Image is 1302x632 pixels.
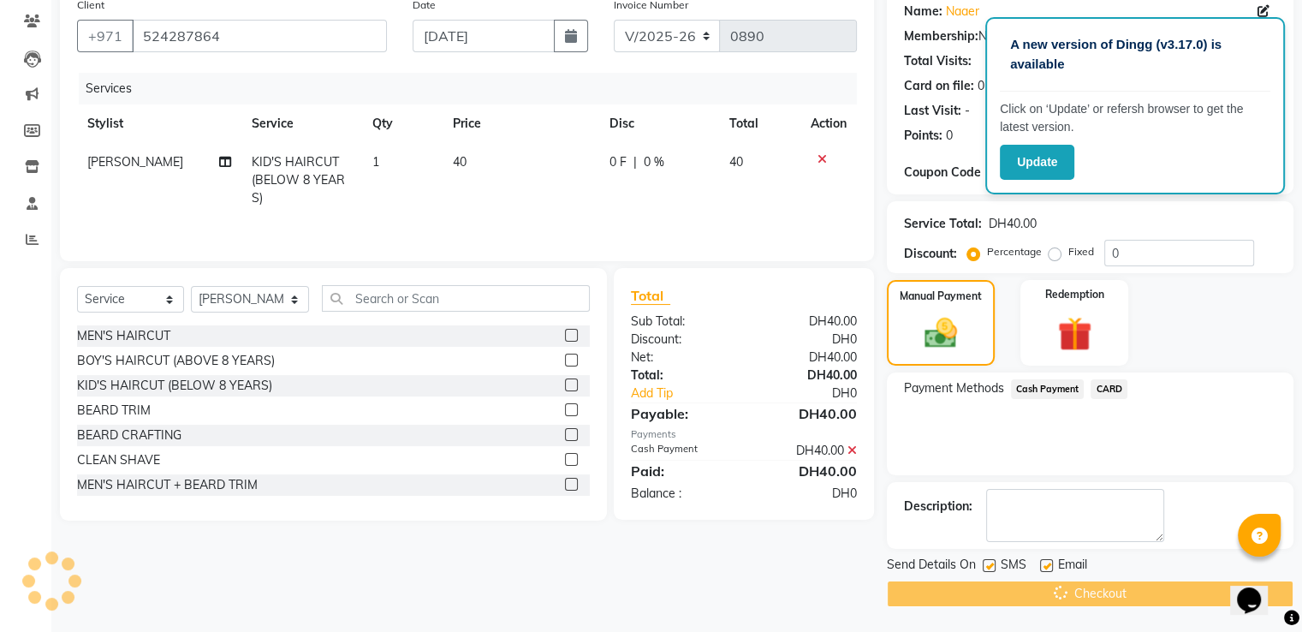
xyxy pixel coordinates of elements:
[729,154,743,170] span: 40
[252,154,345,206] span: KID'S HAIRCUT (BELOW 8 YEARS)
[744,313,870,331] div: DH40.00
[618,349,744,367] div: Net:
[77,352,275,370] div: BOY'S HAIRCUT (ABOVE 8 YEARS)
[618,313,744,331] div: Sub Total:
[1230,563,1285,615] iframe: chat widget
[904,498,972,516] div: Description:
[764,385,869,402] div: DH0
[904,27,978,45] div: Membership:
[1000,100,1270,136] p: Click on ‘Update’ or refersh browser to get the latest version.
[1001,556,1026,577] span: SMS
[609,153,627,171] span: 0 F
[904,127,942,145] div: Points:
[77,377,272,395] div: KID'S HAIRCUT (BELOW 8 YEARS)
[77,402,151,420] div: BEARD TRIM
[904,164,1028,182] div: Coupon Code
[79,73,870,104] div: Services
[719,104,800,143] th: Total
[77,20,134,52] button: +971
[904,27,1276,45] div: No Active Membership
[132,20,387,52] input: Search by Name/Mobile/Email/Code
[1068,244,1094,259] label: Fixed
[904,102,961,120] div: Last Visit:
[904,245,957,263] div: Discount:
[900,289,982,304] label: Manual Payment
[978,77,984,95] div: 0
[744,349,870,367] div: DH40.00
[443,104,599,143] th: Price
[1045,287,1104,302] label: Redemption
[1011,379,1085,399] span: Cash Payment
[744,461,870,481] div: DH40.00
[1010,35,1260,74] p: A new version of Dingg (v3.17.0) is available
[644,153,664,171] span: 0 %
[631,427,857,442] div: Payments
[77,104,241,143] th: Stylist
[914,314,967,352] img: _cash.svg
[904,3,942,21] div: Name:
[946,3,979,21] a: Naaer
[1047,313,1103,355] img: _gift.svg
[241,104,362,143] th: Service
[744,485,870,503] div: DH0
[989,215,1037,233] div: DH40.00
[987,244,1042,259] label: Percentage
[904,379,1004,397] span: Payment Methods
[633,153,637,171] span: |
[77,476,258,494] div: MEN'S HAIRCUT + BEARD TRIM
[618,485,744,503] div: Balance :
[946,127,953,145] div: 0
[887,556,976,577] span: Send Details On
[1000,145,1074,180] button: Update
[618,403,744,424] div: Payable:
[362,104,443,143] th: Qty
[77,451,160,469] div: CLEAN SHAVE
[77,327,170,345] div: MEN'S HAIRCUT
[904,52,972,70] div: Total Visits:
[1091,379,1127,399] span: CARD
[744,403,870,424] div: DH40.00
[372,154,379,170] span: 1
[800,104,857,143] th: Action
[744,367,870,385] div: DH40.00
[1058,556,1087,577] span: Email
[322,285,589,312] input: Search or Scan
[618,385,764,402] a: Add Tip
[618,331,744,349] div: Discount:
[87,154,183,170] span: [PERSON_NAME]
[965,102,970,120] div: -
[904,77,974,95] div: Card on file:
[618,442,744,460] div: Cash Payment
[599,104,719,143] th: Disc
[744,331,870,349] div: DH0
[77,426,181,444] div: BEARD CRAFTING
[618,367,744,385] div: Total:
[618,461,744,481] div: Paid:
[744,442,870,460] div: DH40.00
[904,215,982,233] div: Service Total:
[453,154,467,170] span: 40
[631,287,670,305] span: Total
